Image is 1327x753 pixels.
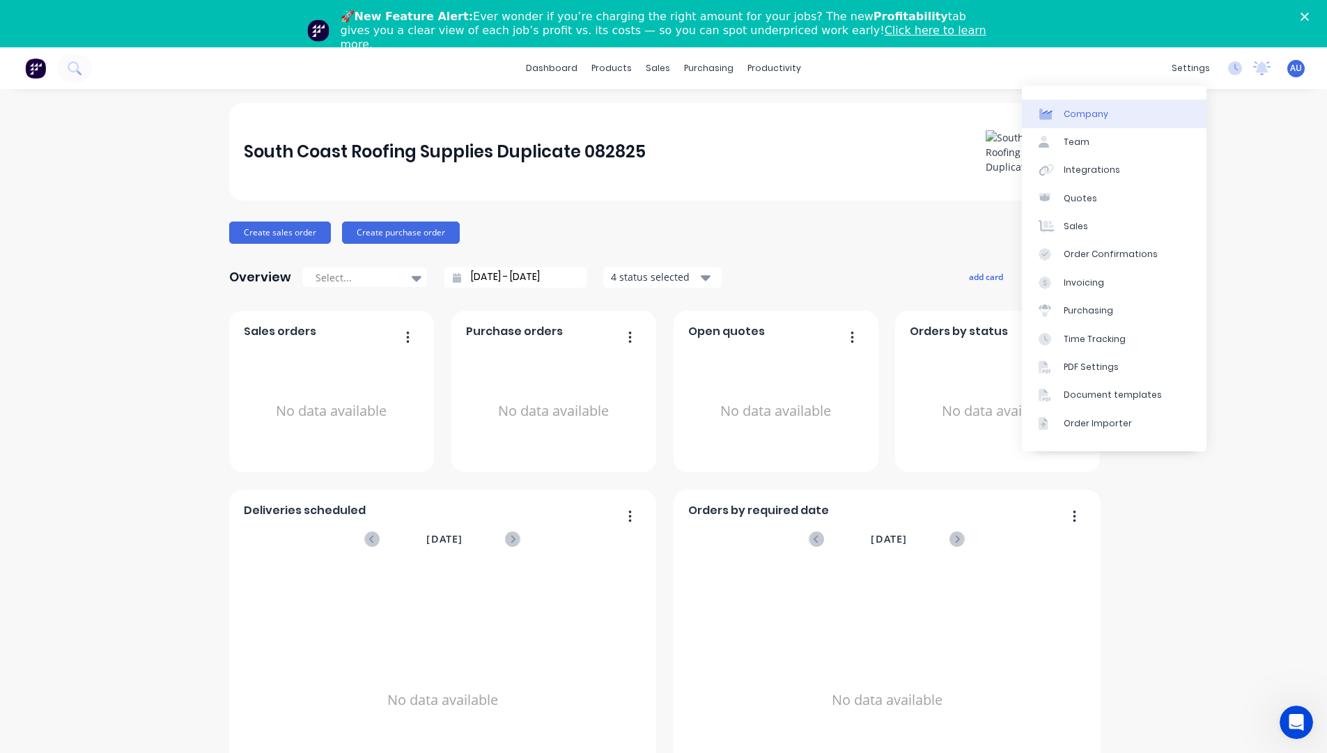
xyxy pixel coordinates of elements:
iframe: Intercom live chat [1280,706,1313,739]
a: Team [1022,128,1206,156]
div: Sales [1064,220,1088,233]
a: Sales [1022,212,1206,240]
div: No data available [244,346,419,477]
a: Quotes [1022,185,1206,212]
div: 🚀 Ever wonder if you’re charging the right amount for your jobs? The new tab gives you a clear vi... [341,10,998,52]
button: Create purchase order [342,222,460,244]
span: Orders by required date [688,502,829,519]
a: Time Tracking [1022,325,1206,352]
img: Factory [25,58,46,79]
div: Purchasing [1064,304,1113,317]
div: settings [1165,58,1217,79]
div: Quotes [1064,192,1097,205]
span: [DATE] [871,531,907,547]
button: edit dashboard [1021,267,1099,286]
div: Team [1064,136,1089,148]
a: Order Confirmations [1022,240,1206,268]
span: Purchase orders [466,323,563,340]
div: South Coast Roofing Supplies Duplicate 082825 [244,138,646,166]
b: New Feature Alert: [355,10,474,23]
a: Integrations [1022,156,1206,184]
a: Document templates [1022,381,1206,409]
img: South Coast Roofing Supplies Duplicate 082825 [986,130,1083,174]
div: purchasing [677,58,740,79]
span: Deliveries scheduled [244,502,366,519]
a: dashboard [519,58,584,79]
a: PDF Settings [1022,353,1206,381]
span: [DATE] [426,531,463,547]
img: Profile image for Team [307,20,329,42]
div: productivity [740,58,808,79]
button: Create sales order [229,222,331,244]
span: Open quotes [688,323,765,340]
a: Order Importer [1022,410,1206,437]
div: sales [639,58,677,79]
div: Company [1064,108,1108,121]
div: Order Confirmations [1064,248,1158,261]
div: Invoicing [1064,277,1104,289]
button: add card [960,267,1012,286]
div: PDF Settings [1064,361,1119,373]
a: Purchasing [1022,297,1206,325]
div: Integrations [1064,164,1120,176]
div: products [584,58,639,79]
div: Close [1301,13,1314,21]
span: AU [1290,62,1302,75]
div: No data available [910,346,1085,477]
button: 4 status selected [603,267,722,288]
div: Document templates [1064,389,1162,401]
a: Invoicing [1022,269,1206,297]
span: Sales orders [244,323,316,340]
a: Click here to learn more. [341,24,986,51]
div: No data available [688,346,863,477]
a: Company [1022,100,1206,127]
div: Overview [229,263,291,291]
div: Order Importer [1064,417,1132,430]
div: Time Tracking [1064,333,1126,346]
div: No data available [466,346,641,477]
div: 4 status selected [611,270,699,284]
span: Orders by status [910,323,1008,340]
b: Profitability [874,10,948,23]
